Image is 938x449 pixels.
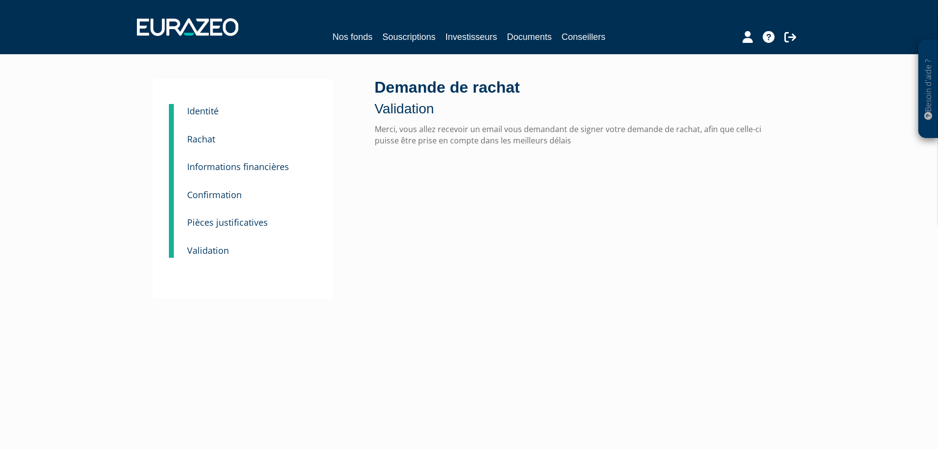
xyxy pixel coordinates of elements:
[923,45,934,134] p: Besoin d'aide ?
[169,174,174,205] a: 3
[137,18,238,36] img: 1732889491-logotype_eurazeo_blanc_rvb.png
[382,30,435,44] a: Souscriptions
[187,161,289,173] small: Informations financières
[187,189,242,201] small: Confirmation
[187,244,229,256] small: Validation
[187,216,268,228] small: Pièces justificatives
[187,133,215,145] small: Rachat
[375,124,786,393] span: Merci, vous allez recevoir un email vous demandant de signer votre demande de rachat, afin que ce...
[332,30,372,44] a: Nos fonds
[375,76,786,119] div: Demande de rachat
[169,146,174,177] a: 3
[375,99,786,119] p: Validation
[187,105,219,117] small: Identité
[562,30,606,44] a: Conseillers
[169,230,174,258] a: 5
[169,104,174,124] a: 1
[169,119,174,149] a: 2
[507,30,552,44] a: Documents
[445,30,497,44] a: Investisseurs
[169,202,174,233] a: 4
